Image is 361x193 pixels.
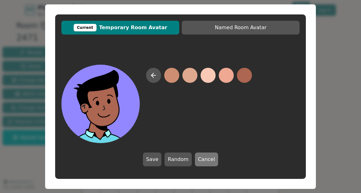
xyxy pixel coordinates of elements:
span: Temporary Room Avatar [65,24,176,31]
button: CurrentTemporary Room Avatar [61,21,179,35]
button: Named Room Avatar [182,21,300,35]
button: Cancel [195,153,218,166]
button: Save [143,153,161,166]
span: Named Room Avatar [185,24,296,31]
div: Current [74,24,97,31]
button: Random [165,153,191,166]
